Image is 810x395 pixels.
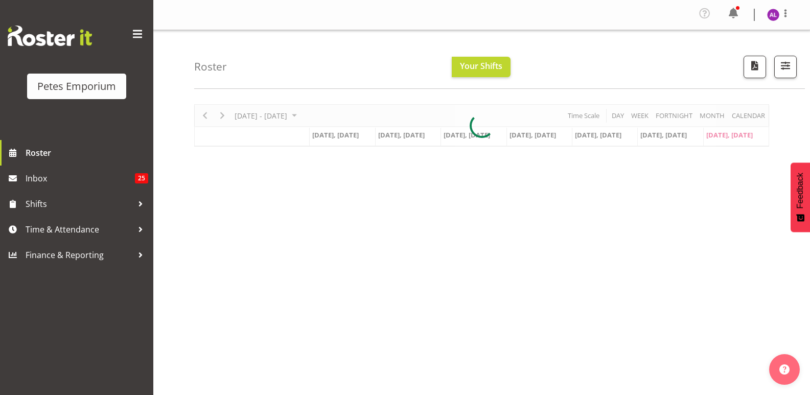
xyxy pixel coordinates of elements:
[26,247,133,263] span: Finance & Reporting
[767,9,779,21] img: abigail-lane11345.jpg
[791,162,810,232] button: Feedback - Show survey
[744,56,766,78] button: Download a PDF of the roster according to the set date range.
[452,57,511,77] button: Your Shifts
[26,171,135,186] span: Inbox
[460,60,502,72] span: Your Shifts
[8,26,92,46] img: Rosterit website logo
[26,222,133,237] span: Time & Attendance
[779,364,790,375] img: help-xxl-2.png
[796,173,805,208] span: Feedback
[774,56,797,78] button: Filter Shifts
[194,61,227,73] h4: Roster
[26,145,148,160] span: Roster
[135,173,148,183] span: 25
[37,79,116,94] div: Petes Emporium
[26,196,133,212] span: Shifts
